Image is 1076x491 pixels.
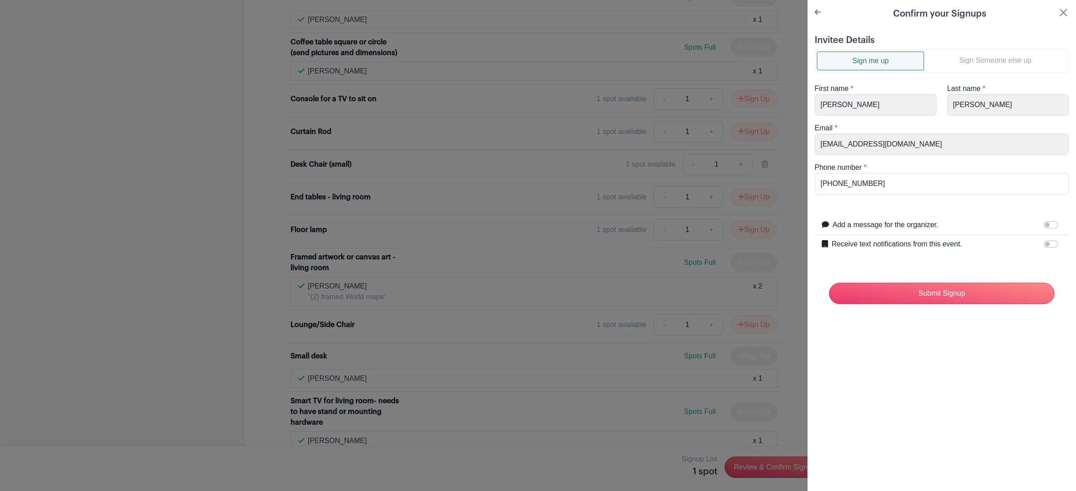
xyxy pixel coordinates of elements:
label: Add a message for the organizer. [833,220,938,230]
a: Sign Someone else up [924,52,1067,69]
h5: Invitee Details [815,35,1069,46]
label: Last name [947,83,981,94]
label: Email [815,123,833,134]
label: First name [815,83,849,94]
label: Phone number [815,162,862,173]
label: Receive text notifications from this event. [832,239,962,250]
a: Sign me up [817,52,924,70]
h5: Confirm your Signups [893,7,986,21]
input: Submit Signup [829,283,1054,304]
button: Close [1058,7,1069,18]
